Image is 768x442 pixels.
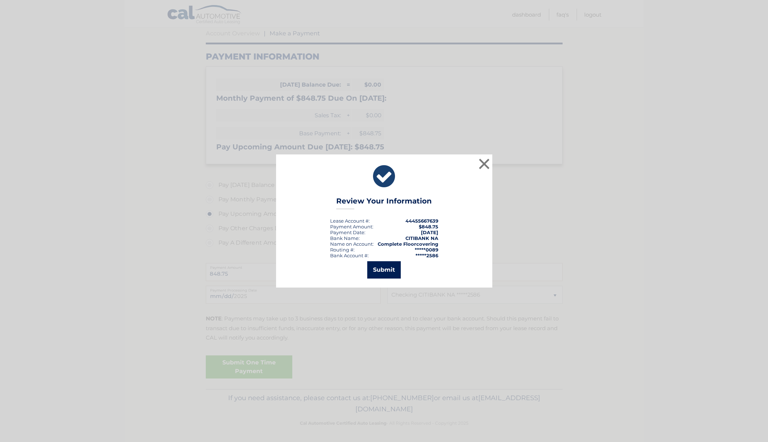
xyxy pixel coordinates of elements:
strong: Complete Floorcovering [378,241,438,247]
button: Submit [367,261,401,279]
span: [DATE] [421,229,438,235]
div: Payment Amount: [330,224,373,229]
div: : [330,229,365,235]
span: $848.75 [419,224,438,229]
div: Bank Account #: [330,253,369,258]
h3: Review Your Information [336,197,432,209]
div: Name on Account: [330,241,374,247]
strong: CITIBANK NA [405,235,438,241]
button: × [477,157,492,171]
strong: 44455667639 [405,218,438,224]
div: Lease Account #: [330,218,370,224]
div: Bank Name: [330,235,360,241]
span: Payment Date [330,229,364,235]
div: Routing #: [330,247,355,253]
